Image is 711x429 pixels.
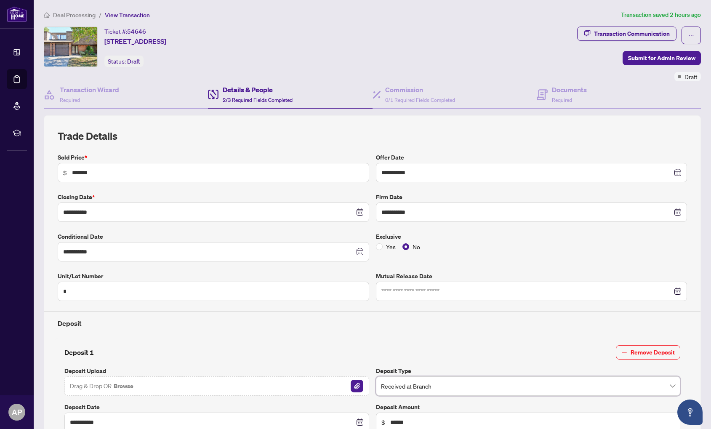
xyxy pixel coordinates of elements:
[58,318,687,328] h4: Deposit
[104,36,166,46] span: [STREET_ADDRESS]
[63,168,67,177] span: $
[631,346,675,359] span: Remove Deposit
[64,366,369,376] label: Deposit Upload
[60,97,80,103] span: Required
[104,56,144,67] div: Status:
[684,72,698,81] span: Draft
[7,6,27,22] img: logo
[58,129,687,143] h2: Trade Details
[58,153,369,162] label: Sold Price
[223,85,293,95] h4: Details & People
[58,192,369,202] label: Closing Date
[628,51,695,65] span: Submit for Admin Review
[376,272,687,281] label: Mutual Release Date
[385,85,455,95] h4: Commission
[376,232,687,241] label: Exclusive
[44,27,97,67] img: IMG-W12409724_1.jpg
[99,10,101,20] li: /
[616,345,680,360] button: Remove Deposit
[58,232,369,241] label: Conditional Date
[70,381,134,392] span: Drag & Drop OR
[552,85,587,95] h4: Documents
[376,366,681,376] label: Deposit Type
[381,418,385,427] span: $
[376,192,687,202] label: Firm Date
[594,27,670,40] div: Transaction Communication
[623,51,701,65] button: Submit for Admin Review
[677,400,703,425] button: Open asap
[64,402,369,412] label: Deposit Date
[104,27,146,36] div: Ticket #:
[53,11,96,19] span: Deal Processing
[12,406,22,418] span: AP
[127,58,140,65] span: Draft
[621,10,701,20] article: Transaction saved 2 hours ago
[409,242,423,251] span: No
[385,97,455,103] span: 0/1 Required Fields Completed
[113,381,134,392] button: Browse
[621,349,627,355] span: minus
[64,347,94,357] h4: Deposit 1
[577,27,676,41] button: Transaction Communication
[376,153,687,162] label: Offer Date
[44,12,50,18] span: home
[58,272,369,281] label: Unit/Lot Number
[105,11,150,19] span: View Transaction
[64,376,369,396] span: Drag & Drop OR BrowseFile Attachement
[552,97,572,103] span: Required
[223,97,293,103] span: 2/3 Required Fields Completed
[60,85,119,95] h4: Transaction Wizard
[127,28,146,35] span: 54646
[351,380,363,392] img: File Attachement
[381,378,676,394] span: Received at Branch
[350,379,364,393] button: File Attachement
[383,242,399,251] span: Yes
[376,402,681,412] label: Deposit Amount
[688,32,694,38] span: ellipsis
